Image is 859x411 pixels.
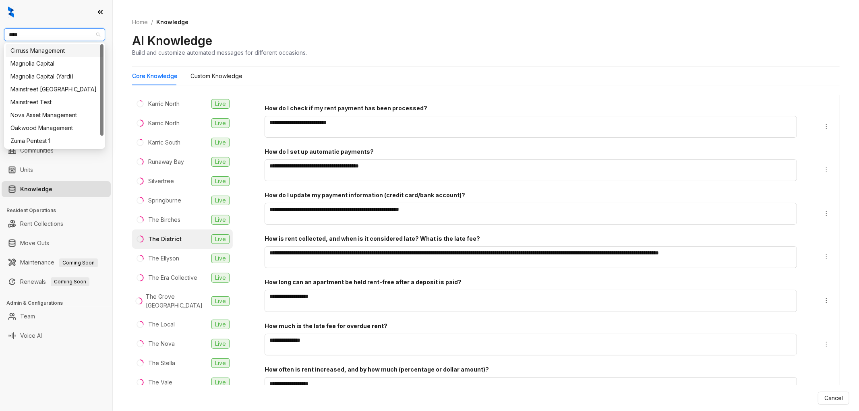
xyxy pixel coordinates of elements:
div: How do I check if my rent payment has been processed? [265,104,810,113]
span: Live [211,254,230,263]
li: Leads [2,54,111,70]
div: Magnolia Capital [6,57,103,70]
img: logo [8,6,14,18]
span: more [823,254,830,260]
div: Mainstreet [GEOGRAPHIC_DATA] [10,85,99,94]
span: Live [211,118,230,128]
div: Magnolia Capital [10,59,99,68]
div: Build and customize automated messages for different occasions. [132,48,307,57]
div: How long can an apartment be held rent-free after a deposit is paid? [265,278,810,287]
span: Coming Soon [59,258,98,267]
div: Oakwood Management [6,122,103,134]
span: more [823,341,830,347]
div: The Local [148,320,175,329]
div: Karric South [148,138,180,147]
div: The District [148,235,182,244]
li: / [151,18,153,27]
div: Mainstreet Canada [6,83,103,96]
span: Live [211,99,230,109]
div: Oakwood Management [10,124,99,132]
div: How much is the late fee for overdue rent? [265,322,810,330]
span: Live [211,320,230,329]
div: The Stella [148,359,175,368]
div: Zuma Pentest 1 [10,136,99,145]
div: Cirruss Management [6,44,103,57]
li: Collections [2,108,111,124]
span: Live [211,273,230,283]
span: Live [211,157,230,167]
a: Move Outs [20,235,49,251]
div: How often is rent increased, and by how much (percentage or dollar amount)? [265,365,810,374]
a: Voice AI [20,328,42,344]
div: The Grove [GEOGRAPHIC_DATA] [146,292,208,310]
div: Karric North [148,119,180,128]
div: Nova Asset Management [6,109,103,122]
div: Magnolia Capital (Yardi) [10,72,99,81]
span: Live [211,176,230,186]
div: Custom Knowledge [190,72,242,81]
div: Zuma Pentest 1 [6,134,103,147]
li: Renewals [2,274,111,290]
a: Team [20,308,35,324]
a: RenewalsComing Soon [20,274,89,290]
h2: AI Knowledge [132,33,212,48]
div: Core Knowledge [132,72,178,81]
li: Communities [2,143,111,159]
a: Home [130,18,149,27]
li: Units [2,162,111,178]
div: Nova Asset Management [10,111,99,120]
h3: Admin & Configurations [6,299,112,307]
div: The Ellyson [148,254,179,263]
div: Springburne [148,196,181,205]
div: How do I update my payment information (credit card/bank account)? [265,191,810,200]
span: Coming Soon [51,277,89,286]
div: Mainstreet Test [10,98,99,107]
span: Live [211,196,230,205]
h3: Resident Operations [6,207,112,214]
li: Move Outs [2,235,111,251]
div: The Vale [148,378,172,387]
span: more [823,297,830,304]
a: Rent Collections [20,216,63,232]
li: Team [2,308,111,324]
div: Silvertree [148,177,174,186]
span: Knowledge [156,19,188,25]
span: Live [211,296,230,306]
a: Communities [20,143,54,159]
div: The Era Collective [148,273,197,282]
div: The Birches [148,215,180,224]
span: Live [211,358,230,368]
span: Live [211,339,230,349]
span: Live [211,378,230,387]
div: Mainstreet Test [6,96,103,109]
span: Live [211,234,230,244]
span: more [823,123,830,130]
span: Live [211,138,230,147]
a: Knowledge [20,181,52,197]
div: Runaway Bay [148,157,184,166]
li: Leasing [2,89,111,105]
div: How do I set up automatic payments? [265,147,810,156]
div: Magnolia Capital (Yardi) [6,70,103,83]
span: more [823,384,830,391]
div: Karric North [148,99,180,108]
div: The Nova [148,339,175,348]
li: Rent Collections [2,216,111,232]
div: Cirruss Management [10,46,99,55]
li: Voice AI [2,328,111,344]
li: Knowledge [2,181,111,197]
li: Maintenance [2,254,111,271]
span: more [823,167,830,173]
span: Live [211,215,230,225]
div: How is rent collected, and when is it considered late? What is the late fee? [265,234,810,243]
a: Units [20,162,33,178]
span: more [823,210,830,217]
